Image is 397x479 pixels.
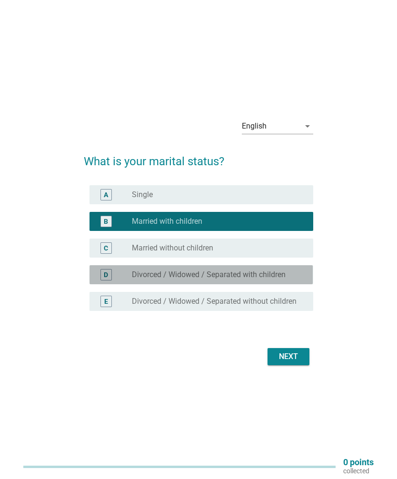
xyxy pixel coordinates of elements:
[242,122,267,130] div: English
[268,348,309,365] button: Next
[84,143,313,170] h2: What is your marital status?
[104,217,108,227] div: B
[104,243,108,253] div: C
[104,190,108,200] div: A
[132,217,202,226] label: Married with children
[275,351,302,362] div: Next
[343,458,374,467] p: 0 points
[132,297,297,306] label: Divorced / Widowed / Separated without children
[302,120,313,132] i: arrow_drop_down
[132,243,213,253] label: Married without children
[104,297,108,307] div: E
[132,190,153,200] label: Single
[104,270,108,280] div: D
[343,467,374,475] p: collected
[132,270,286,279] label: Divorced / Widowed / Separated with children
